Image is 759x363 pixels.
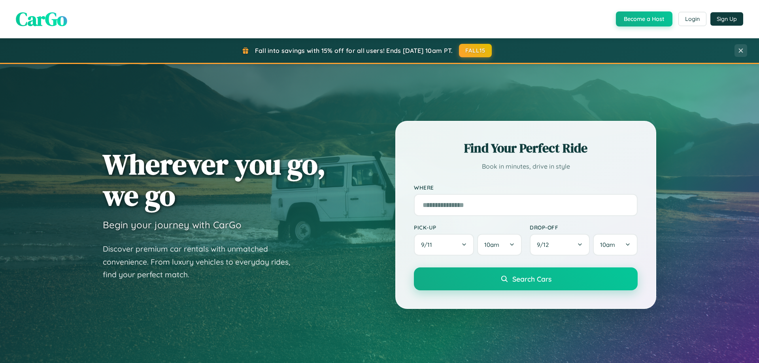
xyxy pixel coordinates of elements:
[414,161,638,172] p: Book in minutes, drive in style
[710,12,743,26] button: Sign Up
[414,234,474,256] button: 9/11
[16,6,67,32] span: CarGo
[414,139,638,157] h2: Find Your Perfect Ride
[421,241,436,248] span: 9 / 11
[537,241,553,248] span: 9 / 12
[414,267,638,290] button: Search Cars
[593,234,638,256] button: 10am
[484,241,499,248] span: 10am
[678,12,706,26] button: Login
[616,11,672,26] button: Become a Host
[414,224,522,231] label: Pick-up
[103,149,326,211] h1: Wherever you go, we go
[255,47,453,55] span: Fall into savings with 15% off for all users! Ends [DATE] 10am PT.
[530,234,590,256] button: 9/12
[530,224,638,231] label: Drop-off
[103,243,300,281] p: Discover premium car rentals with unmatched convenience. From luxury vehicles to everyday rides, ...
[459,44,492,57] button: FALL15
[414,184,638,191] label: Where
[103,219,242,231] h3: Begin your journey with CarGo
[477,234,522,256] button: 10am
[512,275,551,283] span: Search Cars
[600,241,615,248] span: 10am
